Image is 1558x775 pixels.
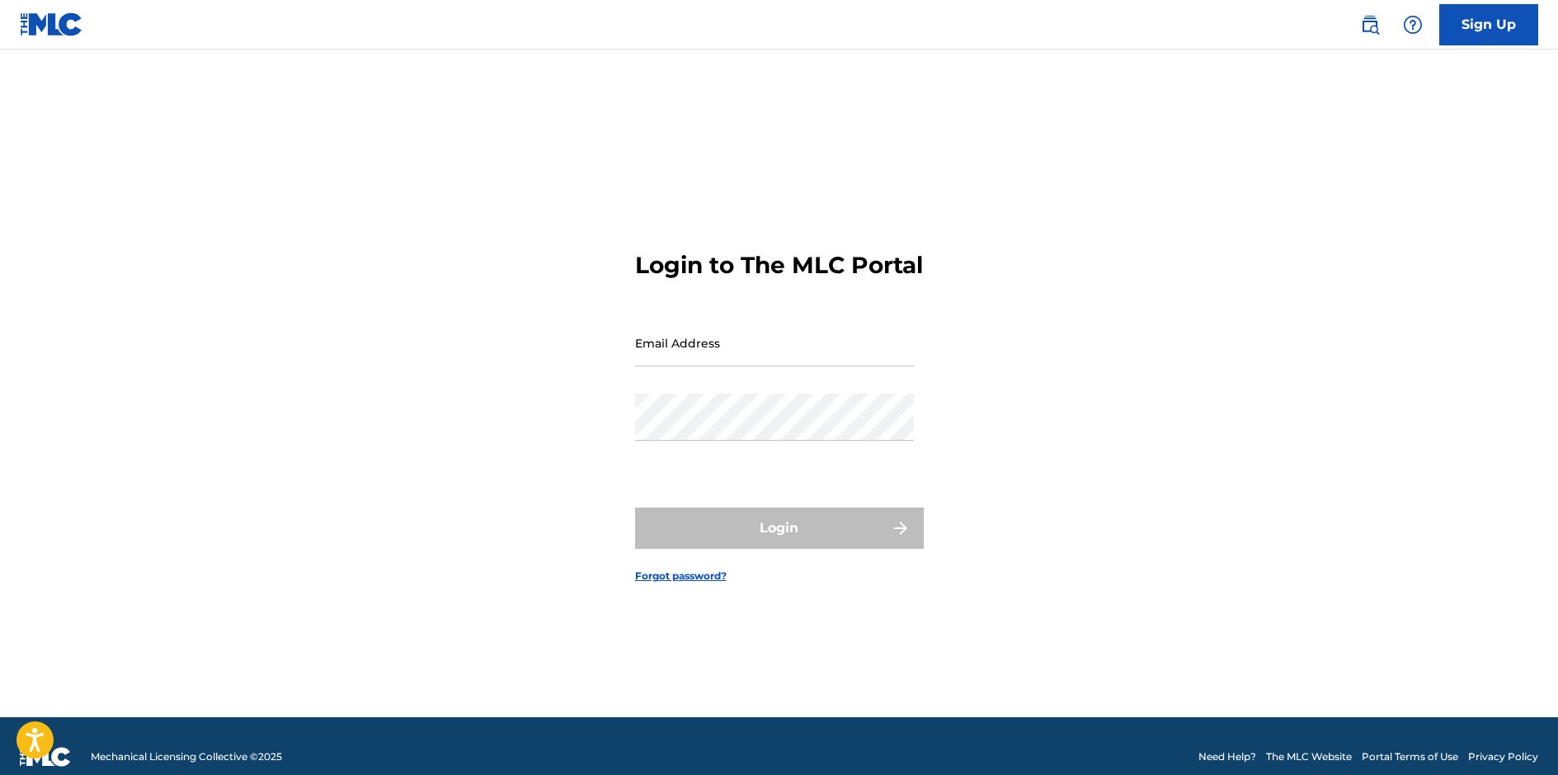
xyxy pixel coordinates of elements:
img: MLC Logo [20,12,83,36]
a: Need Help? [1198,749,1256,764]
a: Portal Terms of Use [1362,749,1458,764]
img: help [1403,15,1423,35]
div: Help [1396,8,1429,41]
img: logo [20,747,71,767]
img: search [1360,15,1380,35]
span: Mechanical Licensing Collective © 2025 [91,749,282,764]
a: The MLC Website [1266,749,1352,764]
a: Public Search [1353,8,1386,41]
h3: Login to The MLC Portal [635,251,923,280]
a: Sign Up [1439,4,1538,45]
a: Privacy Policy [1468,749,1538,764]
iframe: Chat Widget [1476,696,1558,775]
a: Forgot password? [635,569,727,584]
